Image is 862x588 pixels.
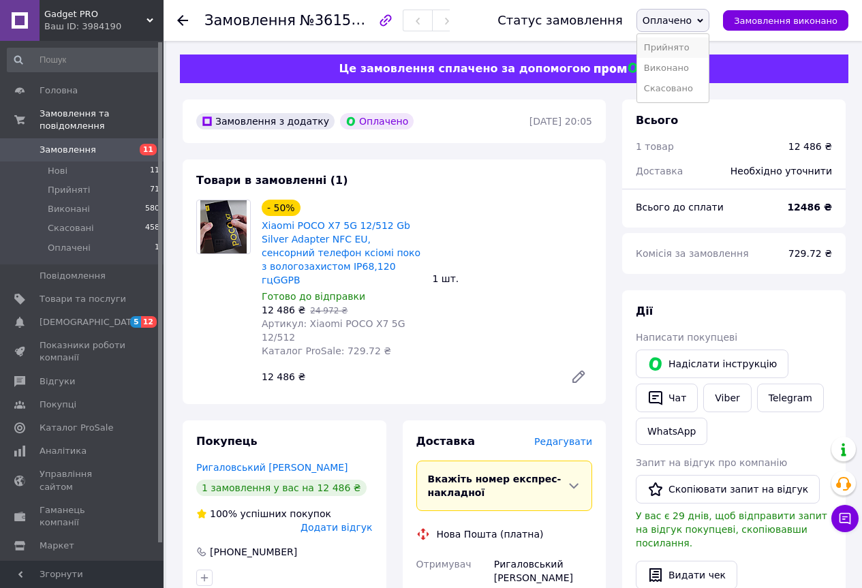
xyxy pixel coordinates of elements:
span: 24 972 ₴ [310,306,348,315]
span: Всього [636,114,678,127]
span: Управління сайтом [40,468,126,493]
span: Комісія за замовлення [636,248,749,259]
span: Додати відгук [301,522,372,533]
span: Каталог ProSale [40,422,113,434]
span: Отримувач [416,559,472,570]
span: 12 486 ₴ [262,305,305,315]
div: [PHONE_NUMBER] [209,545,298,559]
span: Вкажіть номер експрес-накладної [428,474,561,498]
span: Доставка [416,435,476,448]
div: 1 замовлення у вас на 12 486 ₴ [196,480,367,496]
div: успішних покупок [196,507,331,521]
div: Повернутися назад [177,14,188,27]
span: [DEMOGRAPHIC_DATA] [40,316,140,328]
span: Головна [40,84,78,97]
a: Viber [703,384,751,412]
a: Telegram [757,384,824,412]
span: Замовлення [204,12,296,29]
span: Нові [48,165,67,177]
img: evopay logo [594,63,676,76]
span: Gadget PRO [44,8,147,20]
div: Статус замовлення [497,14,623,27]
img: Xiaomi POCO X7 5G 12/512 Gb Silver Adapter NFC EU, сенсорний телефон ксіомі поко з вологозахистом... [200,200,247,253]
span: Аналітика [40,445,87,457]
span: Показники роботи компанії [40,339,126,364]
span: Відгуки [40,375,75,388]
span: Всього до сплати [636,202,724,213]
span: Доставка [636,166,683,176]
span: Оплачені [48,242,91,254]
li: Виконано [637,58,709,78]
div: - 50% [262,200,301,216]
button: Замовлення виконано [723,10,848,31]
span: Дії [636,305,653,318]
button: Скопіювати запит на відгук [636,475,820,504]
span: 1 [155,242,159,254]
div: Необхідно уточнити [722,156,840,186]
span: Покупець [196,435,258,448]
span: Замовлення виконано [734,16,837,26]
li: Скасовано [637,78,709,99]
button: Надіслати інструкцію [636,350,788,378]
span: Оплачено [643,15,692,26]
span: Це замовлення сплачено за допомогою [339,62,590,75]
span: 11 [140,144,157,155]
span: Прийняті [48,184,90,196]
div: Нова Пошта (платна) [433,527,547,541]
span: Виконані [48,203,90,215]
span: Артикул: Xiaomi POCO X7 5G 12/512 [262,318,405,343]
span: Запит на відгук про компанію [636,457,787,468]
span: Редагувати [534,436,592,447]
b: 12486 ₴ [787,202,832,213]
a: Xiaomi POCO X7 5G 12/512 Gb Silver Adapter NFC EU, сенсорний телефон ксіомі поко з вологозахистом... [262,220,420,285]
span: 729.72 ₴ [788,248,832,259]
div: Замовлення з додатку [196,113,335,129]
span: Скасовані [48,222,94,234]
span: 580 [145,203,159,215]
a: Ригаловський [PERSON_NAME] [196,462,348,473]
span: 12 [141,316,157,328]
div: 1 шт. [427,269,598,288]
span: Написати покупцеві [636,332,737,343]
time: [DATE] 20:05 [529,116,592,127]
button: Чат з покупцем [831,505,859,532]
span: Готово до відправки [262,291,365,302]
input: Пошук [7,48,161,72]
span: Покупці [40,399,76,411]
span: Маркет [40,540,74,552]
span: 1 товар [636,141,674,152]
span: 458 [145,222,159,234]
span: Товари в замовленні (1) [196,174,348,187]
span: №361515507 [300,12,397,29]
div: Ваш ID: 3984190 [44,20,164,33]
span: Замовлення [40,144,96,156]
span: Гаманець компанії [40,504,126,529]
span: Товари та послуги [40,293,126,305]
a: Редагувати [565,363,592,390]
span: 100% [210,508,237,519]
div: 12 486 ₴ [256,367,559,386]
span: У вас є 29 днів, щоб відправити запит на відгук покупцеві, скопіювавши посилання. [636,510,827,548]
span: 5 [130,316,141,328]
span: Каталог ProSale: 729.72 ₴ [262,345,391,356]
div: 12 486 ₴ [788,140,832,153]
span: Повідомлення [40,270,106,282]
button: Чат [636,384,698,412]
a: WhatsApp [636,418,707,445]
div: Оплачено [340,113,414,129]
span: 71 [150,184,159,196]
span: Замовлення та повідомлення [40,108,164,132]
li: Прийнято [637,37,709,58]
span: 11 [150,165,159,177]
